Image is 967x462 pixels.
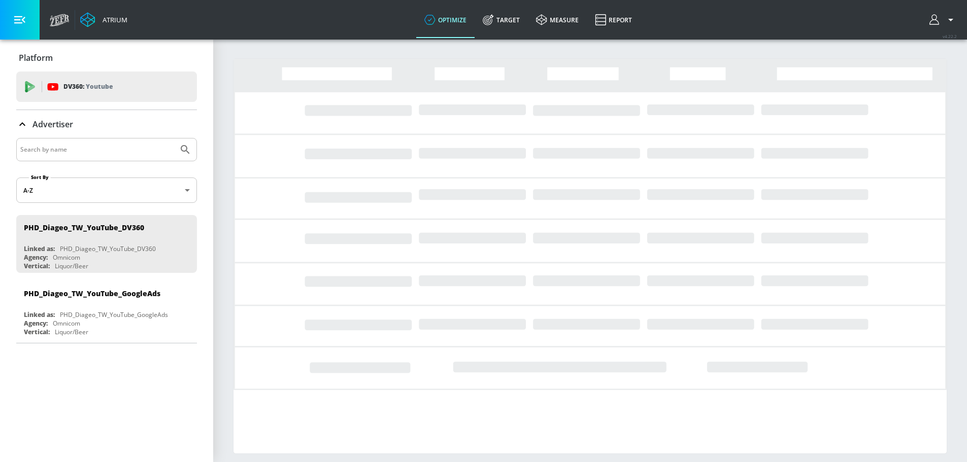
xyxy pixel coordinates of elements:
[20,143,174,156] input: Search by name
[16,215,197,273] div: PHD_Diageo_TW_YouTube_DV360Linked as:PHD_Diageo_TW_YouTube_DV360Agency:OmnicomVertical:Liquor/Beer
[32,119,73,130] p: Advertiser
[86,81,113,92] p: Youtube
[16,72,197,102] div: DV360: Youtube
[16,44,197,72] div: Platform
[24,244,55,253] div: Linked as:
[60,244,156,253] div: PHD_Diageo_TW_YouTube_DV360
[24,289,160,298] div: PHD_Diageo_TW_YouTube_GoogleAds
[24,262,50,270] div: Vertical:
[19,52,53,63] p: Platform
[80,12,127,27] a: Atrium
[24,253,48,262] div: Agency:
[53,253,80,262] div: Omnicom
[16,211,197,343] nav: list of Advertiser
[60,310,168,319] div: PHD_Diageo_TW_YouTube_GoogleAds
[55,262,88,270] div: Liquor/Beer
[475,2,528,38] a: Target
[16,110,197,138] div: Advertiser
[587,2,640,38] a: Report
[16,138,197,343] div: Advertiser
[63,81,113,92] p: DV360:
[24,328,50,336] div: Vertical:
[24,223,144,232] div: PHD_Diageo_TW_YouTube_DV360
[53,319,80,328] div: Omnicom
[16,281,197,339] div: PHD_Diageo_TW_YouTube_GoogleAdsLinked as:PHD_Diageo_TW_YouTube_GoogleAdsAgency:OmnicomVertical:Li...
[29,174,51,181] label: Sort By
[528,2,587,38] a: measure
[55,328,88,336] div: Liquor/Beer
[16,177,197,203] div: A-Z
[943,33,957,39] span: v 4.22.2
[416,2,475,38] a: optimize
[24,310,55,319] div: Linked as:
[98,15,127,24] div: Atrium
[24,319,48,328] div: Agency:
